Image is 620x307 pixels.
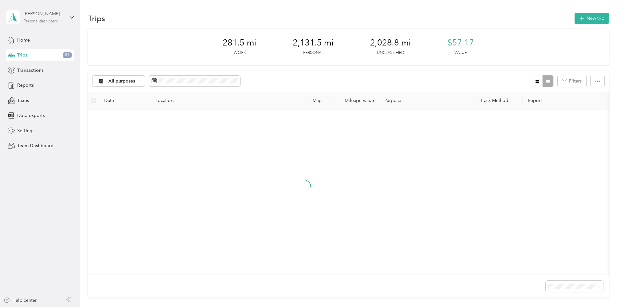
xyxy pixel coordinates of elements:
[63,52,72,58] span: 81
[558,75,586,87] button: Filters
[17,37,30,44] span: Home
[523,92,585,109] th: Report
[379,92,475,109] th: Purpose
[150,92,307,109] th: Locations
[88,15,105,22] h1: Trips
[377,50,404,56] p: Unclassified
[234,50,246,56] p: Work
[17,142,54,149] span: Team Dashboard
[307,92,331,109] th: Map
[17,97,29,104] span: Taxes
[24,10,64,17] div: [PERSON_NAME]
[17,82,34,89] span: Reports
[17,52,27,58] span: Trips
[454,50,467,56] p: Value
[99,92,150,109] th: Date
[447,38,474,48] span: $57.17
[17,127,34,134] span: Settings
[584,271,620,307] iframe: Everlance-gr Chat Button Frame
[4,297,37,304] button: Help center
[24,19,58,23] div: Personal dashboard
[223,38,256,48] span: 281.5 mi
[303,50,323,56] p: Personal
[108,79,135,83] span: All purposes
[370,38,411,48] span: 2,028.8 mi
[331,92,379,109] th: Mileage value
[293,38,334,48] span: 2,131.5 mi
[17,67,43,74] span: Transactions
[17,112,45,119] span: Data exports
[575,13,609,24] button: New trip
[475,92,523,109] th: Track Method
